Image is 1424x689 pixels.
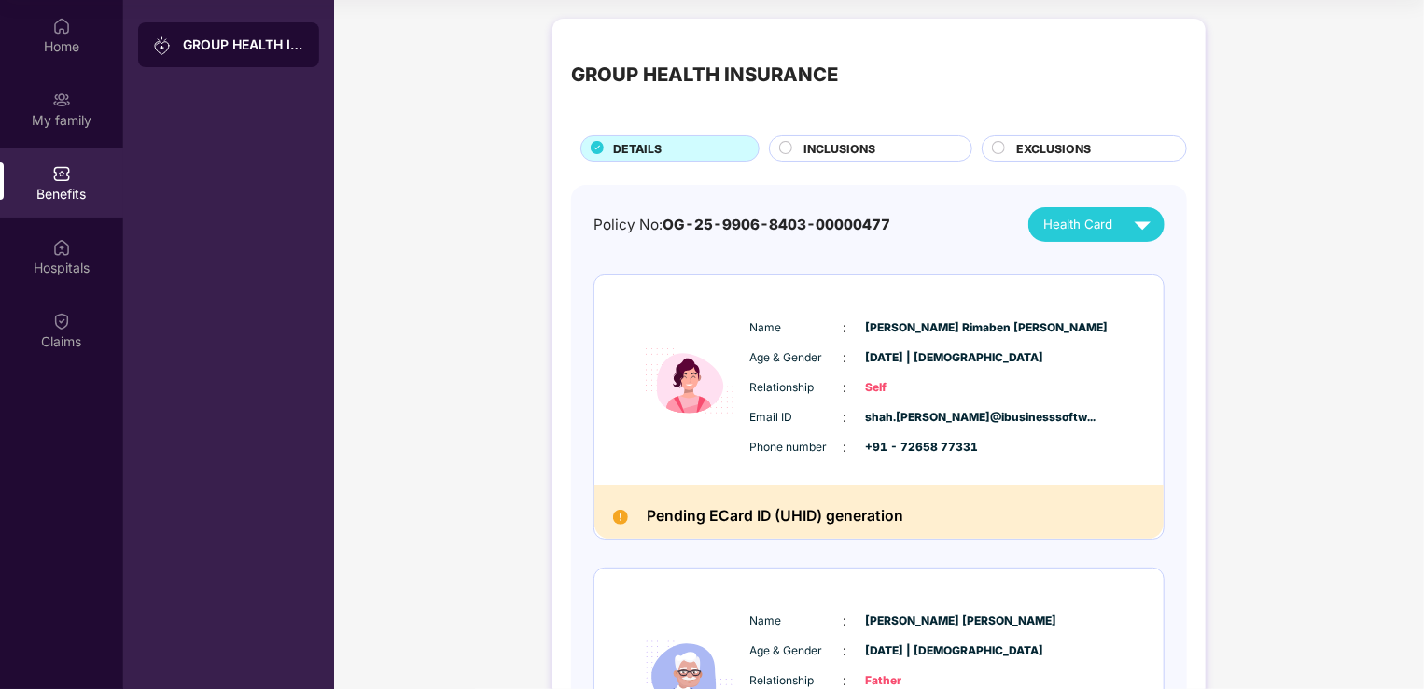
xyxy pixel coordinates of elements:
[866,349,959,367] span: [DATE] | [DEMOGRAPHIC_DATA]
[153,36,172,55] img: svg+xml;base64,PHN2ZyB3aWR0aD0iMjAiIGhlaWdodD0iMjAiIHZpZXdCb3g9IjAgMCAyMCAyMCIgZmlsbD0ibm9uZSIgeG...
[844,377,847,398] span: :
[1028,207,1165,242] button: Health Card
[866,612,959,630] span: [PERSON_NAME] [PERSON_NAME]
[593,214,890,236] div: Policy No:
[844,407,847,428] span: :
[750,319,844,337] span: Name
[663,216,890,233] span: OG-25-9906-8403-00000477
[866,642,959,660] span: [DATE] | [DEMOGRAPHIC_DATA]
[52,164,71,183] img: svg+xml;base64,PHN2ZyBpZD0iQmVuZWZpdHMiIHhtbG5zPSJodHRwOi8vd3d3LnczLm9yZy8yMDAwL3N2ZyIgd2lkdGg9Ij...
[52,17,71,35] img: svg+xml;base64,PHN2ZyBpZD0iSG9tZSIgeG1sbnM9Imh0dHA6Ly93d3cudzMub3JnLzIwMDAvc3ZnIiB3aWR0aD0iMjAiIG...
[613,510,628,525] img: Pending
[750,642,844,660] span: Age & Gender
[571,60,838,90] div: GROUP HEALTH INSURANCE
[844,611,847,631] span: :
[844,640,847,661] span: :
[613,140,662,158] span: DETAILS
[750,349,844,367] span: Age & Gender
[844,437,847,457] span: :
[52,91,71,109] img: svg+xml;base64,PHN2ZyB3aWR0aD0iMjAiIGhlaWdodD0iMjAiIHZpZXdCb3g9IjAgMCAyMCAyMCIgZmlsbD0ibm9uZSIgeG...
[1043,215,1112,234] span: Health Card
[750,439,844,457] span: Phone number
[804,140,876,158] span: INCLUSIONS
[844,347,847,368] span: :
[844,317,847,338] span: :
[866,409,959,427] span: shah.[PERSON_NAME]@ibusinesssoftw...
[750,409,844,427] span: Email ID
[647,504,903,529] h2: Pending ECard ID (UHID) generation
[866,439,959,457] span: +91 - 72658 77331
[1126,208,1159,241] img: svg+xml;base64,PHN2ZyB4bWxucz0iaHR0cDovL3d3dy53My5vcmcvMjAwMC9zdmciIHZpZXdCb3g9IjAgMCAyNCAyNCIgd2...
[634,299,746,464] img: icon
[1016,140,1091,158] span: EXCLUSIONS
[183,35,304,54] div: GROUP HEALTH INSURANCE
[750,379,844,397] span: Relationship
[52,238,71,257] img: svg+xml;base64,PHN2ZyBpZD0iSG9zcGl0YWxzIiB4bWxucz0iaHR0cDovL3d3dy53My5vcmcvMjAwMC9zdmciIHdpZHRoPS...
[52,312,71,330] img: svg+xml;base64,PHN2ZyBpZD0iQ2xhaW0iIHhtbG5zPSJodHRwOi8vd3d3LnczLm9yZy8yMDAwL3N2ZyIgd2lkdGg9IjIwIi...
[750,612,844,630] span: Name
[866,319,959,337] span: [PERSON_NAME] Rimaben [PERSON_NAME]
[866,379,959,397] span: Self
